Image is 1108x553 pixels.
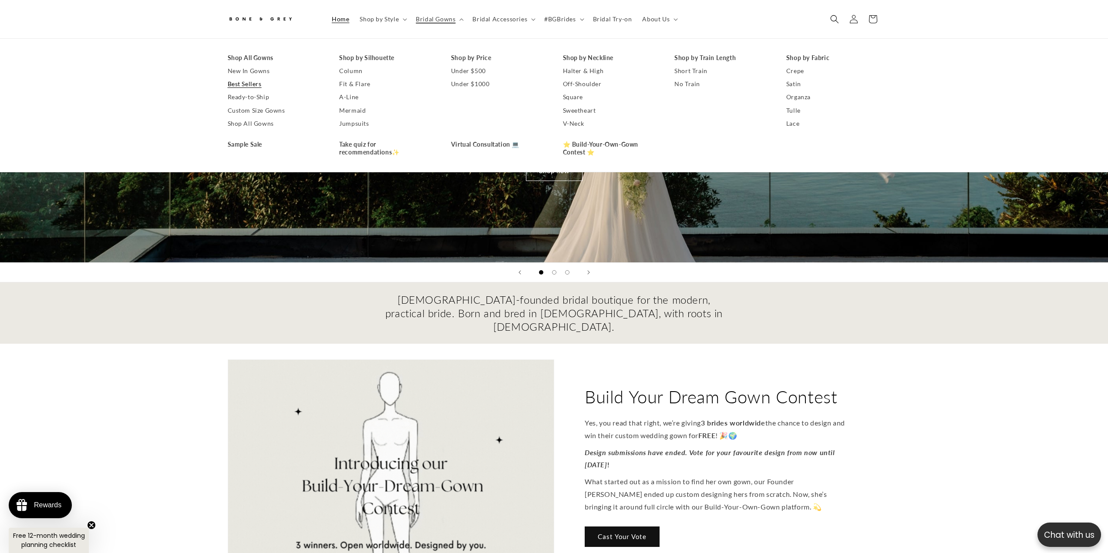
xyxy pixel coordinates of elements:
[228,12,293,27] img: Bone and Grey Bridal
[786,104,881,117] a: Tulle
[416,15,455,23] span: Bridal Gowns
[451,138,546,151] a: Virtual Consultation 💻
[539,10,587,28] summary: #BGBrides
[585,385,837,408] h2: Build Your Dream Gown Contest
[637,10,681,28] summary: About Us
[327,10,354,28] a: Home
[786,64,881,77] a: Crepe
[339,51,434,64] a: Shop by Silhouette
[698,431,715,439] strong: FREE
[588,10,637,28] a: Bridal Try-on
[354,10,411,28] summary: Shop by Style
[825,10,844,29] summary: Search
[228,104,322,117] a: Custom Size Gowns
[585,417,850,442] p: Yes, you read that right, we’re giving the chance to design and win their custom wedding gown for...
[339,104,434,117] a: Mermaid
[224,9,318,30] a: Bone and Grey Bridal
[384,293,724,334] h2: [DEMOGRAPHIC_DATA]-founded bridal boutique for the modern, practical bride. Born and bred in [DEM...
[585,476,850,513] p: What started out as a mission to find her own gown, our Founder [PERSON_NAME] ended up custom des...
[563,138,657,159] a: ⭐ Build-Your-Own-Gown Contest ⭐
[228,77,322,90] a: Best Sellers
[228,64,322,77] a: New In Gowns
[607,461,610,469] strong: !
[360,15,399,23] span: Shop by Style
[339,91,434,104] a: A-Line
[579,263,598,282] button: Next slide
[228,138,322,151] a: Sample Sale
[535,266,548,279] button: Load slide 1 of 3
[786,117,881,130] a: Lace
[585,448,835,469] strong: Design submissions have ended. Vote for your favourite design from now until [DATE]
[563,104,657,117] a: Sweetheart
[451,77,546,90] a: Under $1000
[642,15,670,23] span: About Us
[786,51,881,64] a: Shop by Fabric
[544,15,576,23] span: #BGBrides
[339,64,434,77] a: Column
[561,266,574,279] button: Load slide 3 of 3
[339,77,434,90] a: Fit & Flare
[472,15,527,23] span: Bridal Accessories
[786,91,881,104] a: Organza
[563,51,657,64] a: Shop by Neckline
[9,528,89,553] div: Free 12-month wedding planning checklistClose teaser
[674,64,769,77] a: Short Train
[700,419,765,427] strong: 3 brides worldwide
[563,91,657,104] a: Square
[1037,523,1101,547] button: Open chatbox
[228,51,322,64] a: Shop All Gowns
[34,501,61,509] div: Rewards
[451,64,546,77] a: Under $500
[510,263,529,282] button: Previous slide
[228,117,322,130] a: Shop All Gowns
[332,15,349,23] span: Home
[563,64,657,77] a: Halter & High
[674,51,769,64] a: Shop by Train Length
[87,521,96,530] button: Close teaser
[339,117,434,130] a: Jumpsuits
[548,266,561,279] button: Load slide 2 of 3
[563,117,657,130] a: V-Neck
[228,91,322,104] a: Ready-to-Ship
[585,526,660,547] a: Cast Your Vote
[467,10,539,28] summary: Bridal Accessories
[451,51,546,64] a: Shop by Price
[563,77,657,90] a: Off-Shoulder
[786,77,881,90] a: Satin
[339,138,434,159] a: Take quiz for recommendations✨
[13,531,85,549] span: Free 12-month wedding planning checklist
[674,77,769,90] a: No Train
[411,10,467,28] summary: Bridal Gowns
[1037,529,1101,541] p: Chat with us
[593,15,632,23] span: Bridal Try-on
